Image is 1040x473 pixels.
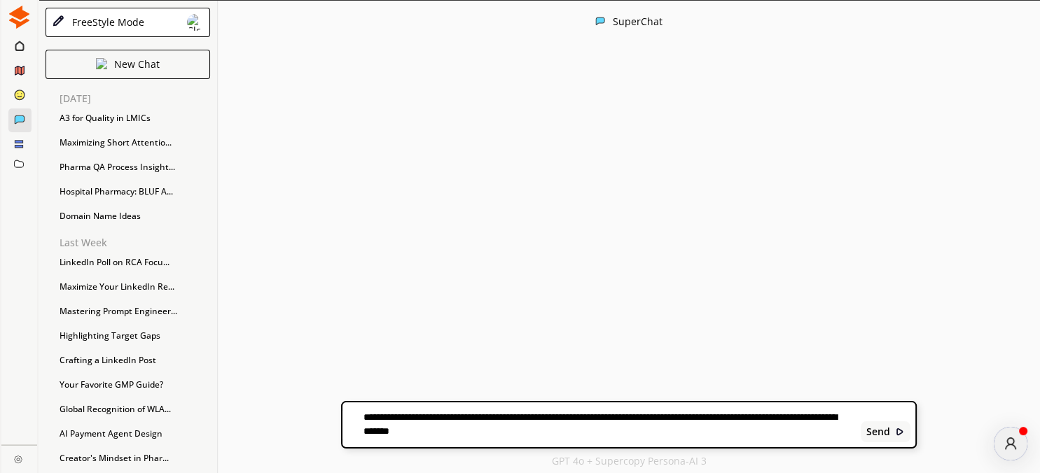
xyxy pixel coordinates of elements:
[53,374,217,395] div: Your Favorite GMP Guide?
[53,399,217,420] div: Global Recognition of WLA...
[53,108,217,129] div: A3 for Quality in LMICs
[52,15,64,28] img: Close
[53,423,217,444] div: AI Payment Agent Design
[67,17,144,28] div: FreeStyle Mode
[187,14,204,31] img: Close
[53,206,217,227] div: Domain Name Ideas
[551,456,706,467] p: GPT 4o + Supercopy Persona-AI 3
[14,455,22,463] img: Close
[96,58,107,69] img: Close
[53,448,217,469] div: Creator's Mindset in Phar...
[895,427,905,437] img: Close
[53,157,217,178] div: Pharma QA Process Insight...
[53,350,217,371] div: Crafting a LinkedIn Post
[866,426,890,437] b: Send
[53,252,217,273] div: LinkedIn Poll on RCA Focu...
[994,427,1027,460] div: atlas-message-author-avatar
[53,181,217,202] div: Hospital Pharmacy: BLUF A...
[60,237,217,248] p: Last Week
[114,59,160,70] p: New Chat
[53,276,217,297] div: Maximize Your LinkedIn Re...
[994,427,1027,460] button: atlas-launcher
[1,445,37,470] a: Close
[595,16,605,26] img: Close
[53,325,217,346] div: Highlighting Target Gaps
[612,16,662,28] div: SuperChat
[60,93,217,104] p: [DATE]
[8,6,31,29] img: Close
[53,132,217,153] div: Maximizing Short Attentio...
[53,301,217,322] div: Mastering Prompt Engineer...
